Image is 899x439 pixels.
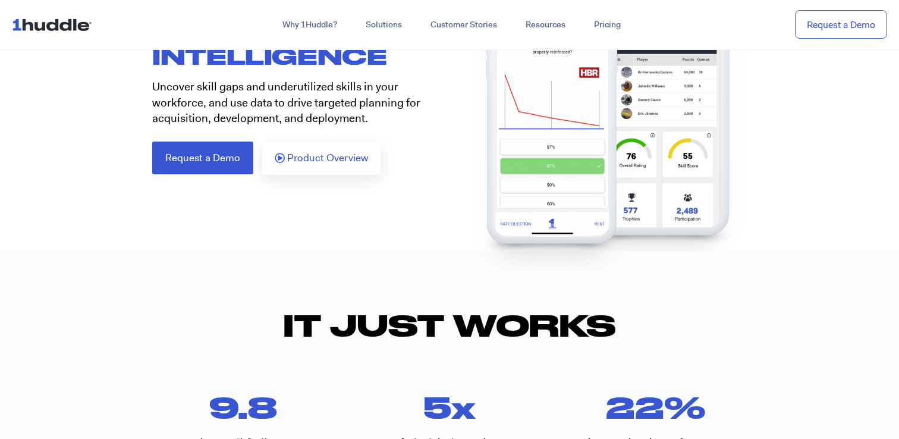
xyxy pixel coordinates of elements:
[268,14,351,36] a: Why 1Huddle?
[511,14,580,36] a: Resources
[165,153,240,163] span: Request a Demo
[451,393,552,421] span: x
[262,142,381,175] a: Product Overview
[423,393,451,421] span: 5
[606,393,664,421] span: 22
[152,79,441,127] p: Uncover skill gaps and underutilized skills in your workforce, and use data to drive targeted pla...
[152,142,253,174] a: Request a Demo
[287,153,368,164] span: Product Overview
[795,10,887,39] a: Request a Demo
[351,14,416,36] a: Solutions
[580,14,635,36] a: Pricing
[664,393,759,421] span: %
[12,13,97,36] img: ...
[416,14,511,36] a: Customer Stories
[209,393,277,421] span: 9.8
